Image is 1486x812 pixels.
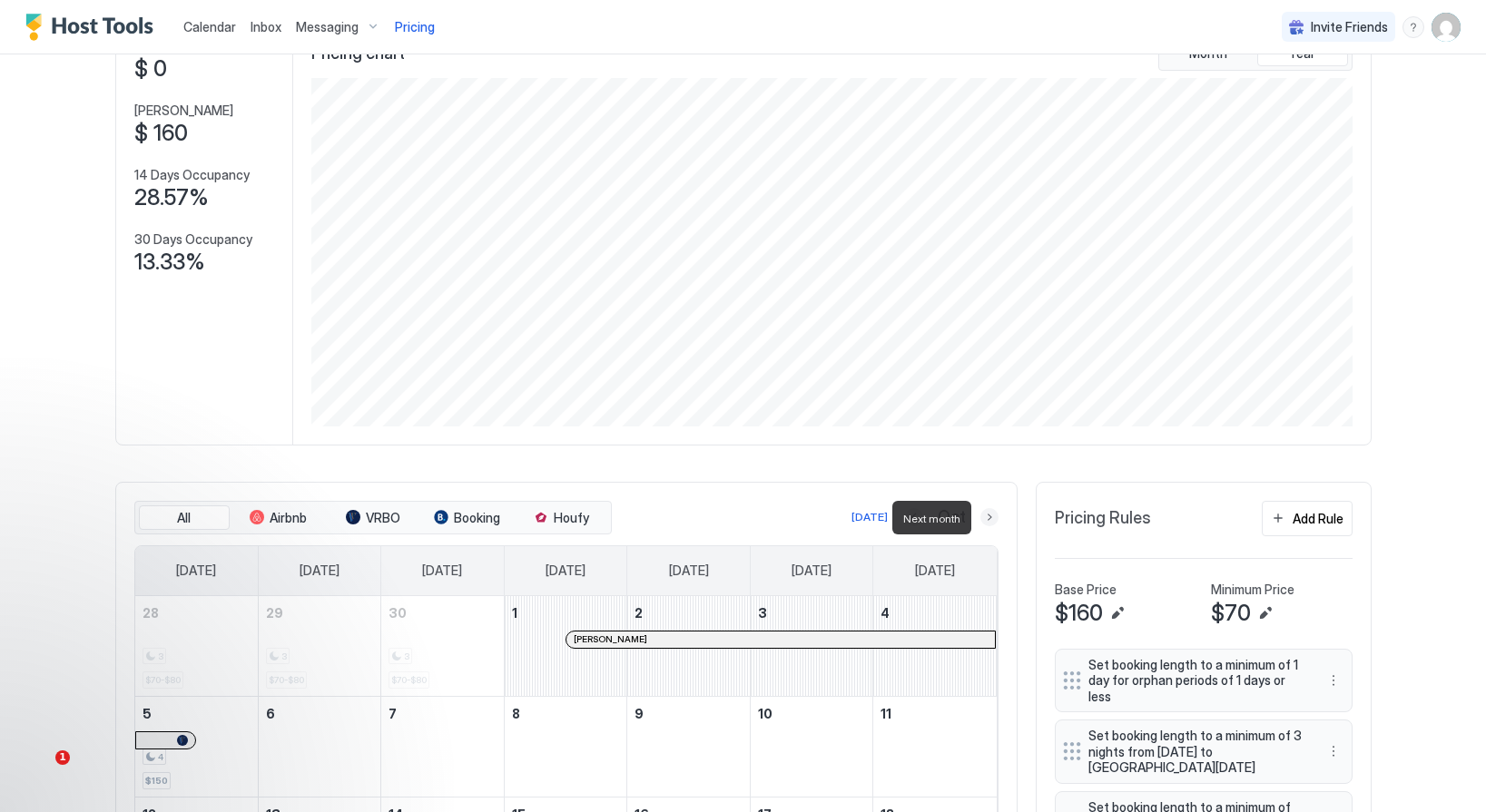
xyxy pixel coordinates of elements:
span: [DATE] [669,563,709,579]
span: Pricing Rules [1055,508,1151,529]
button: Edit [1107,602,1128,624]
div: Add Rule [1293,509,1343,528]
a: October 7, 2025 [381,697,504,730]
span: 11 [881,706,891,721]
button: Houfy [517,505,607,531]
button: Add Rule [1262,501,1353,536]
a: Host Tools Logo [25,14,162,41]
div: menu [1323,670,1344,691]
td: October 9, 2025 [627,696,751,797]
button: More options [1323,670,1344,691]
td: September 29, 2025 [258,596,381,697]
span: Messaging [296,19,359,35]
td: October 7, 2025 [381,696,505,797]
span: 1 [55,750,70,765]
a: Monday [281,546,358,595]
span: [PERSON_NAME] [574,633,647,645]
span: 29 [266,605,283,621]
td: September 30, 2025 [381,596,505,697]
a: October 1, 2025 [505,596,627,630]
span: Pricing [395,19,435,35]
span: [DATE] [176,563,216,579]
span: 28.57% [134,184,209,211]
td: September 28, 2025 [135,596,259,697]
span: 7 [389,706,397,721]
span: [DATE] [546,563,586,579]
a: Sunday [158,546,234,595]
span: All [177,510,191,526]
span: Set booking length to a minimum of 1 day for orphan periods of 1 days or less [1088,657,1304,705]
a: Saturday [897,546,973,595]
span: 1 [512,605,517,621]
a: Wednesday [527,546,604,595]
span: Invite Friends [1311,19,1388,35]
iframe: Intercom notifications message [14,636,377,763]
button: More options [1323,740,1344,762]
span: 28 [143,605,159,621]
button: All [139,505,230,531]
span: 8 [512,706,520,721]
span: Calendar [183,19,236,34]
button: Edit [1255,602,1276,624]
a: Calendar [183,17,236,36]
span: 30 [389,605,407,621]
span: Base Price [1055,582,1117,598]
button: Next month [980,508,999,526]
div: [DATE] [851,509,888,525]
td: October 1, 2025 [504,596,627,697]
a: October 9, 2025 [627,697,750,730]
span: VRBO [366,510,400,526]
td: October 11, 2025 [873,696,997,797]
span: Next month [903,512,960,525]
span: 10 [758,706,773,721]
span: Minimum Price [1211,582,1294,598]
a: October 4, 2025 [873,596,996,630]
a: October 8, 2025 [505,697,627,730]
td: October 8, 2025 [504,696,627,797]
div: [PERSON_NAME] [574,633,988,645]
span: $160 [1055,600,1103,627]
div: User profile [1432,13,1461,42]
td: October 2, 2025 [627,596,751,697]
span: 13.33% [134,249,205,276]
a: Tuesday [404,546,480,595]
span: Airbnb [270,510,307,526]
a: September 28, 2025 [135,596,258,630]
span: [DATE] [915,563,955,579]
button: Booking [422,505,513,531]
td: October 4, 2025 [873,596,997,697]
button: [DATE] [849,506,891,528]
iframe: Intercom live chat [18,750,62,794]
div: menu [1323,740,1344,762]
button: VRBO [328,505,418,531]
td: October 10, 2025 [750,696,873,797]
span: Booking [454,510,500,526]
div: tab-group [134,501,612,535]
span: $70 [1211,600,1251,627]
a: Thursday [651,546,727,595]
span: 9 [635,706,644,721]
span: Set booking length to a minimum of 3 nights from [DATE] to [GEOGRAPHIC_DATA][DATE] [1088,728,1304,776]
span: Inbox [251,19,281,34]
td: October 3, 2025 [750,596,873,697]
a: October 3, 2025 [751,596,873,630]
span: 30 Days Occupancy [134,231,252,248]
div: menu [1402,16,1424,38]
span: [DATE] [422,563,462,579]
a: October 10, 2025 [751,697,873,730]
span: [DATE] [300,563,340,579]
span: [DATE] [792,563,832,579]
span: 2 [635,605,643,621]
button: Airbnb [233,505,324,531]
span: 4 [881,605,890,621]
a: September 30, 2025 [381,596,504,630]
a: Inbox [251,17,281,36]
span: $ 160 [134,120,188,147]
span: Houfy [554,510,589,526]
span: 14 Days Occupancy [134,167,250,183]
span: [PERSON_NAME] [134,103,233,119]
a: October 2, 2025 [627,596,750,630]
a: Friday [773,546,850,595]
a: October 11, 2025 [873,697,996,730]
